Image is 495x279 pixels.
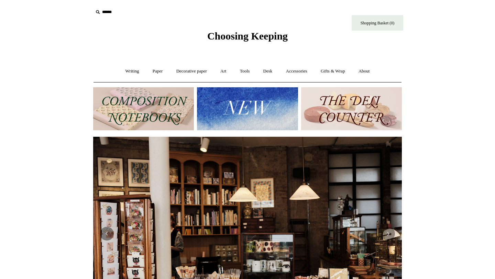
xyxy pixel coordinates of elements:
a: Choosing Keeping [207,36,288,41]
a: Art [214,62,232,80]
a: Shopping Basket (0) [352,15,403,31]
button: Previous [100,227,114,241]
a: About [352,62,376,80]
img: The Deli Counter [301,87,402,130]
a: Accessories [280,62,313,80]
span: Choosing Keeping [207,30,288,42]
a: Paper [146,62,169,80]
a: Desk [257,62,279,80]
img: New.jpg__PID:f73bdf93-380a-4a35-bcfe-7823039498e1 [197,87,298,130]
a: Writing [119,62,145,80]
a: Tools [234,62,256,80]
a: Gifts & Wrap [315,62,351,80]
a: Decorative paper [170,62,213,80]
button: Next [381,227,395,241]
img: 202302 Composition ledgers.jpg__PID:69722ee6-fa44-49dd-a067-31375e5d54ec [93,87,194,130]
